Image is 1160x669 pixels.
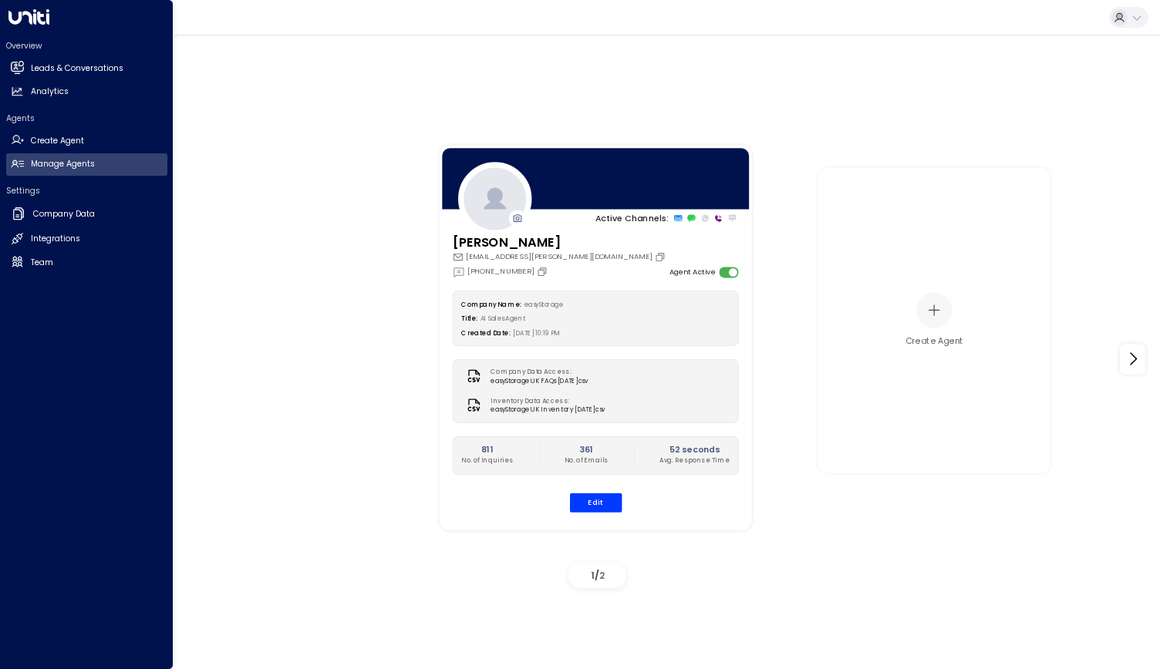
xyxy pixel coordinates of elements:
[513,329,561,338] span: [DATE] 10:19 PM
[461,444,514,456] h2: 811
[31,158,95,170] h2: Manage Agents
[6,202,167,227] a: Company Data
[6,129,167,152] a: Create Agent
[452,233,668,251] h3: [PERSON_NAME]
[6,40,167,52] h2: Overview
[461,300,521,308] label: Company Name:
[659,456,730,466] p: Avg. Response Time
[33,208,95,220] h2: Company Data
[595,212,669,224] p: Active Channels:
[491,376,588,385] span: easyStorage UK FAQs [DATE]csv
[491,405,605,415] span: easyStorage UK Inventory [DATE]csv
[569,493,622,512] button: Edit
[31,135,84,147] h2: Create Agent
[6,81,167,103] a: Analytics
[565,444,609,456] h2: 361
[654,251,668,262] button: Copy
[31,257,53,269] h2: Team
[461,456,514,466] p: No. of Inquiries
[524,300,562,308] span: easyStorage
[461,329,510,338] label: Created Date:
[452,265,550,277] div: [PHONE_NUMBER]
[669,267,714,277] label: Agent Active
[905,335,963,348] div: Create Agent
[599,569,605,582] span: 2
[6,185,167,197] h2: Settings
[31,62,123,75] h2: Leads & Conversations
[491,367,582,376] label: Company Data Access:
[6,153,167,176] a: Manage Agents
[536,266,550,277] button: Copy
[31,233,80,245] h2: Integrations
[6,251,167,274] a: Team
[659,444,730,456] h2: 52 seconds
[6,228,167,250] a: Integrations
[565,456,609,466] p: No. of Emails
[591,569,595,582] span: 1
[452,251,668,262] div: [EMAIL_ADDRESS][PERSON_NAME][DOMAIN_NAME]
[6,113,167,124] h2: Agents
[491,396,600,405] label: Inventory Data Access:
[461,314,477,323] label: Title:
[31,86,69,98] h2: Analytics
[481,314,526,323] span: AI Sales Agent
[6,57,167,79] a: Leads & Conversations
[568,563,626,588] div: /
